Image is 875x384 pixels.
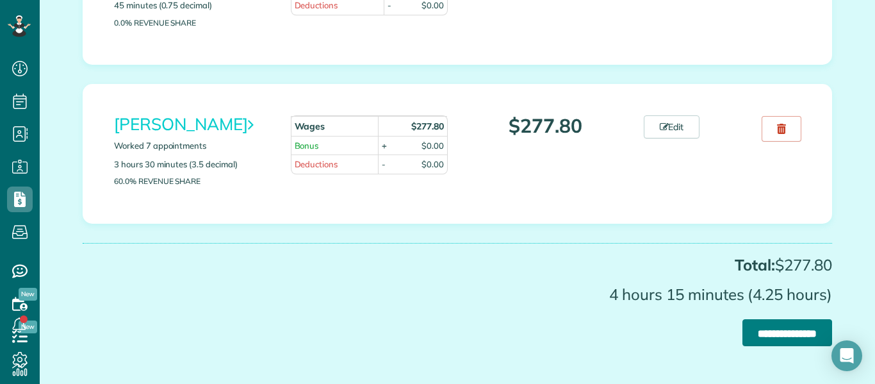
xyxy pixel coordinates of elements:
div: $0.00 [421,158,444,171]
p: 4 hours 15 minutes (4.25 hours) [83,286,832,303]
p: 60.0% Revenue Share [114,177,272,185]
p: 3 hours 30 minutes (3.5 decimal) [114,158,272,171]
p: 0.0% Revenue Share [114,19,272,27]
span: New [19,288,37,301]
div: + [382,140,387,152]
p: $277.80 [83,256,832,273]
a: Edit [644,115,700,138]
td: Deductions [291,154,379,174]
div: $0.00 [421,140,444,152]
strong: Wages [295,121,325,132]
div: Open Intercom Messenger [831,340,862,371]
p: $277.80 [467,115,625,137]
strong: Total: [735,255,775,274]
strong: $277.80 [411,121,444,132]
p: Worked 7 appointments [114,140,272,152]
a: [PERSON_NAME] [114,113,253,135]
div: - [382,158,386,171]
td: Bonus [291,136,379,155]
